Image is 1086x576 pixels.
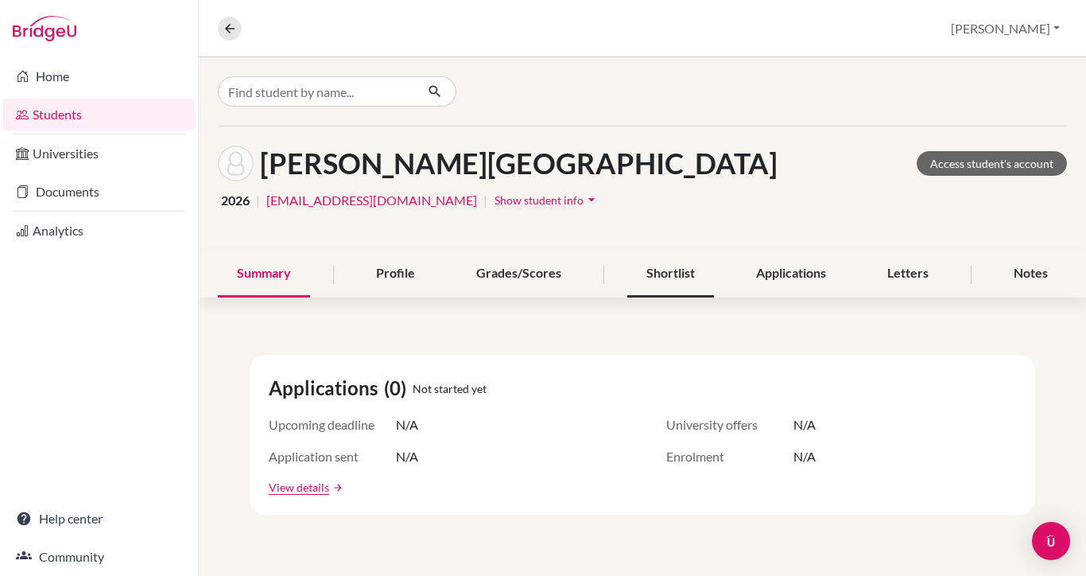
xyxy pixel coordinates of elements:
img: Ishika PATTERI's avatar [218,146,254,181]
a: [EMAIL_ADDRESS][DOMAIN_NAME] [266,191,477,210]
i: arrow_drop_down [584,192,599,208]
span: N/A [793,415,816,434]
div: Profile [357,251,434,298]
div: Summary [218,251,310,298]
a: View details [269,479,329,496]
span: Application sent [269,447,396,466]
a: Access student's account [917,151,1067,176]
span: | [256,191,260,210]
input: Find student by name... [218,76,415,107]
a: Help center [3,503,195,535]
a: Analytics [3,215,195,247]
span: University offers [666,415,793,434]
div: Applications [737,251,845,298]
span: N/A [793,447,816,466]
span: N/A [396,447,418,466]
span: | [483,191,487,210]
a: Documents [3,176,195,208]
span: 2026 [221,191,250,210]
h1: [PERSON_NAME][GEOGRAPHIC_DATA] [260,146,778,181]
div: Notes [995,251,1067,298]
div: Letters [868,251,948,298]
div: Grades/Scores [457,251,580,298]
a: arrow_forward [329,482,343,493]
div: Shortlist [627,251,714,298]
span: Applications [269,374,384,403]
span: Enrolment [666,447,793,466]
a: Universities [3,138,195,169]
span: (0) [384,374,413,403]
span: Show student info [495,193,584,207]
button: [PERSON_NAME] [944,14,1067,44]
span: N/A [396,415,418,434]
img: Bridge-U [13,16,76,41]
a: Home [3,60,195,92]
span: Not started yet [413,380,487,397]
a: Community [3,541,195,573]
button: Show student infoarrow_drop_down [494,188,600,212]
a: Students [3,99,195,130]
div: Open Intercom Messenger [1032,522,1070,560]
span: Upcoming deadline [269,415,396,434]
